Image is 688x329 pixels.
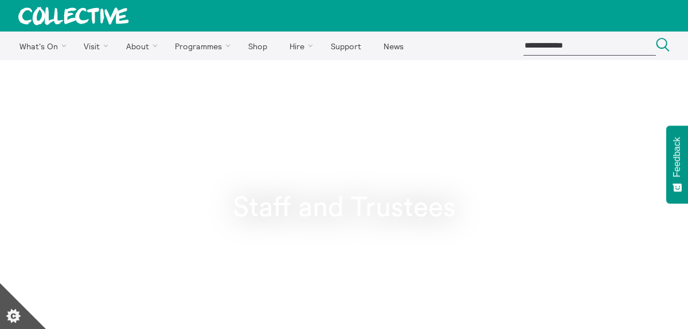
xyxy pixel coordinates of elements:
[672,137,682,177] span: Feedback
[165,32,236,60] a: Programmes
[373,32,413,60] a: News
[238,32,277,60] a: Shop
[74,32,114,60] a: Visit
[9,32,72,60] a: What's On
[666,126,688,203] button: Feedback - Show survey
[280,32,319,60] a: Hire
[116,32,163,60] a: About
[320,32,371,60] a: Support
